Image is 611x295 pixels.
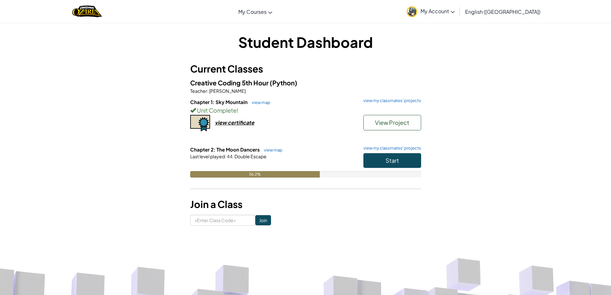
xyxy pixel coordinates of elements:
[238,8,267,15] span: My Courses
[215,119,254,126] div: view certificate
[190,197,421,212] h3: Join a Class
[465,8,540,15] span: English ([GEOGRAPHIC_DATA])
[196,107,237,114] span: Unit Complete
[360,99,421,103] a: view my classmates' projects
[190,146,261,152] span: Chapter 2: The Moon Dancers
[207,88,208,94] span: :
[363,115,421,130] button: View Project
[235,3,276,20] a: My Courses
[190,171,320,178] div: 56.2%
[190,153,225,159] span: Last level played
[234,153,267,159] span: Double Escape
[190,62,421,76] h3: Current Classes
[261,147,283,152] a: view map
[375,119,409,126] span: View Project
[190,32,421,52] h1: Student Dashboard
[190,79,270,87] span: Creative Coding 5th Hour
[462,3,544,20] a: English ([GEOGRAPHIC_DATA])
[363,153,421,168] button: Start
[208,88,246,94] span: [PERSON_NAME]
[270,79,297,87] span: (Python)
[190,115,210,132] img: certificate-icon.png
[360,146,421,150] a: view my classmates' projects
[225,153,226,159] span: :
[237,107,238,114] span: !
[226,153,234,159] span: 44.
[249,100,270,105] a: view map
[190,215,255,226] input: <Enter Class Code>
[407,6,417,17] img: avatar
[72,5,102,18] a: Ozaria by CodeCombat logo
[72,5,102,18] img: Home
[190,99,249,105] span: Chapter 1: Sky Mountain
[403,1,458,22] a: My Account
[255,215,271,225] input: Join
[420,8,455,14] span: My Account
[190,88,207,94] span: Teacher
[190,119,254,126] a: view certificate
[386,157,399,164] span: Start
